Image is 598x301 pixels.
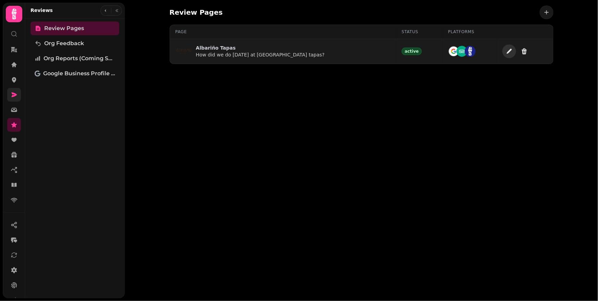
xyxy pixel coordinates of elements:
button: add page [502,44,516,58]
nav: Tabs [25,19,125,298]
h2: Reviews [30,7,53,14]
a: Org Reports (coming soon) [30,52,119,65]
img: ta-emblem@2x.png [456,46,467,57]
div: Platforms [448,29,491,35]
div: Status [402,29,437,35]
div: active [402,48,422,55]
span: Google Business Profile (Beta) [43,69,115,78]
a: Google Business Profile (Beta) [30,67,119,80]
a: Review Pages [30,22,119,35]
p: How did we do [DATE] at [GEOGRAPHIC_DATA] tapas? [196,51,325,58]
img: go-emblem@2x.png [448,46,459,57]
span: Review Pages [44,24,84,32]
h2: Review Pages [170,8,223,17]
a: Albariño TapasHow did we do [DATE] at [GEOGRAPHIC_DATA] tapas? [196,44,325,58]
button: delete [517,44,531,58]
img: st.png [465,46,476,57]
p: Albariño Tapas [196,44,325,51]
span: Org Feedback [44,39,84,48]
a: Org Feedback [30,37,119,50]
span: Org Reports (coming soon) [44,54,115,63]
div: Page [175,29,391,35]
img: aHR0cHM6Ly9maWxlcy5zdGFtcGVkZS5haS8xYjBiMWVmOC0xNWE0LTRhNWQtODQ5ZC0zYTdjODgwOTNkM2MvbWVkaWEvMjIwY... [175,43,192,60]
